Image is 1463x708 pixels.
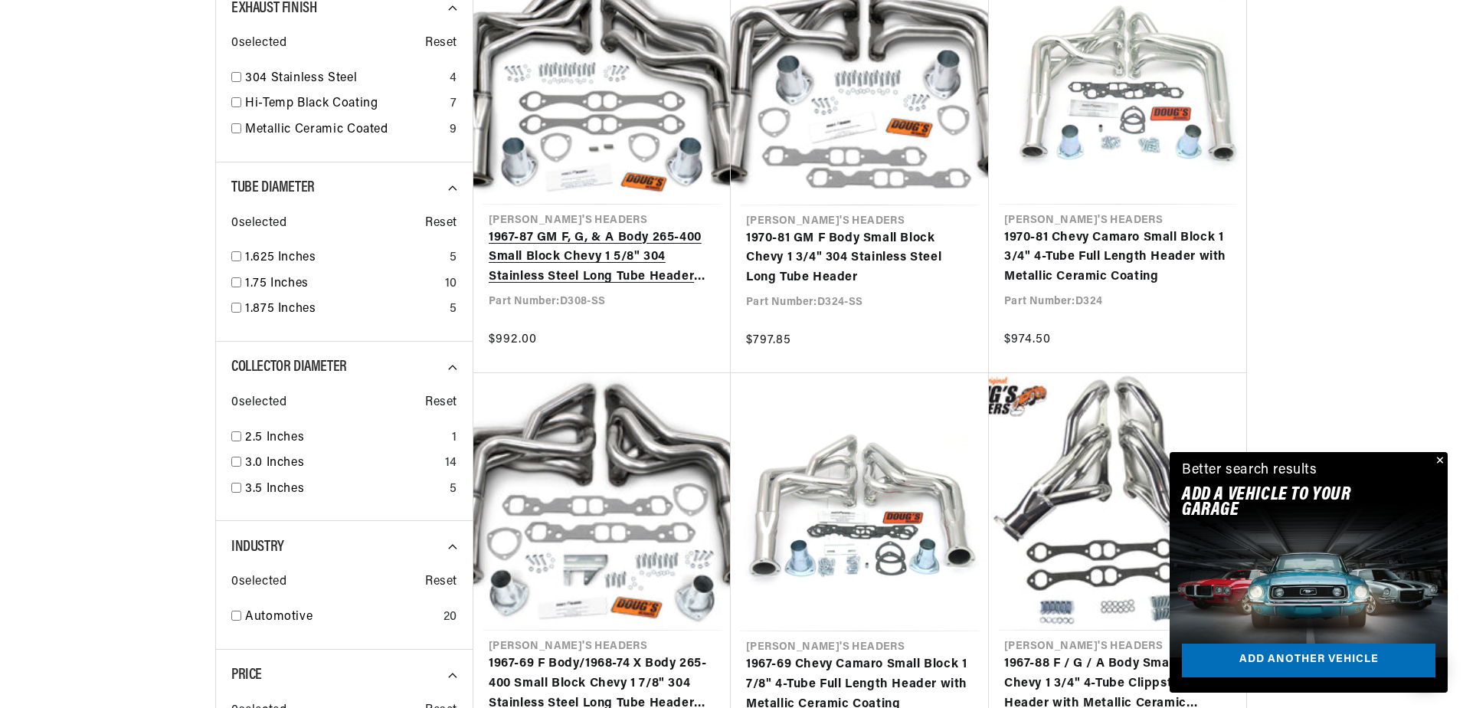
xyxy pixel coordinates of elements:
[245,454,439,474] a: 3.0 Inches
[489,228,715,287] a: 1967-87 GM F, G, & A Body 265-400 Small Block Chevy 1 5/8" 304 Stainless Steel Long Tube Header w...
[1429,452,1448,470] button: Close
[245,248,443,268] a: 1.625 Inches
[245,300,443,320] a: 1.875 Inches
[450,300,457,320] div: 5
[231,1,316,16] span: Exhaust Finish
[425,214,457,234] span: Reset
[1182,644,1435,678] a: Add another vehicle
[425,34,457,54] span: Reset
[445,454,457,474] div: 14
[231,359,347,375] span: Collector Diameter
[231,214,286,234] span: 0 selected
[445,274,457,294] div: 10
[1182,460,1317,482] div: Better search results
[245,480,443,500] a: 3.5 Inches
[1182,487,1397,519] h2: Add A VEHICLE to your garage
[245,428,446,448] a: 2.5 Inches
[746,229,974,288] a: 1970-81 GM F Body Small Block Chevy 1 3/4" 304 Stainless Steel Long Tube Header
[425,393,457,413] span: Reset
[450,69,457,89] div: 4
[231,180,315,195] span: Tube Diameter
[231,539,284,555] span: Industry
[245,274,439,294] a: 1.75 Inches
[450,480,457,500] div: 5
[231,34,286,54] span: 0 selected
[452,428,457,448] div: 1
[245,120,443,140] a: Metallic Ceramic Coated
[245,94,444,114] a: Hi-Temp Black Coating
[450,248,457,268] div: 5
[245,608,437,628] a: Automotive
[231,572,286,592] span: 0 selected
[425,572,457,592] span: Reset
[231,667,262,683] span: Price
[245,69,443,89] a: 304 Stainless Steel
[231,393,286,413] span: 0 selected
[450,120,457,140] div: 9
[443,608,457,628] div: 20
[450,94,457,114] div: 7
[1004,228,1231,287] a: 1970-81 Chevy Camaro Small Block 1 3/4" 4-Tube Full Length Header with Metallic Ceramic Coating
